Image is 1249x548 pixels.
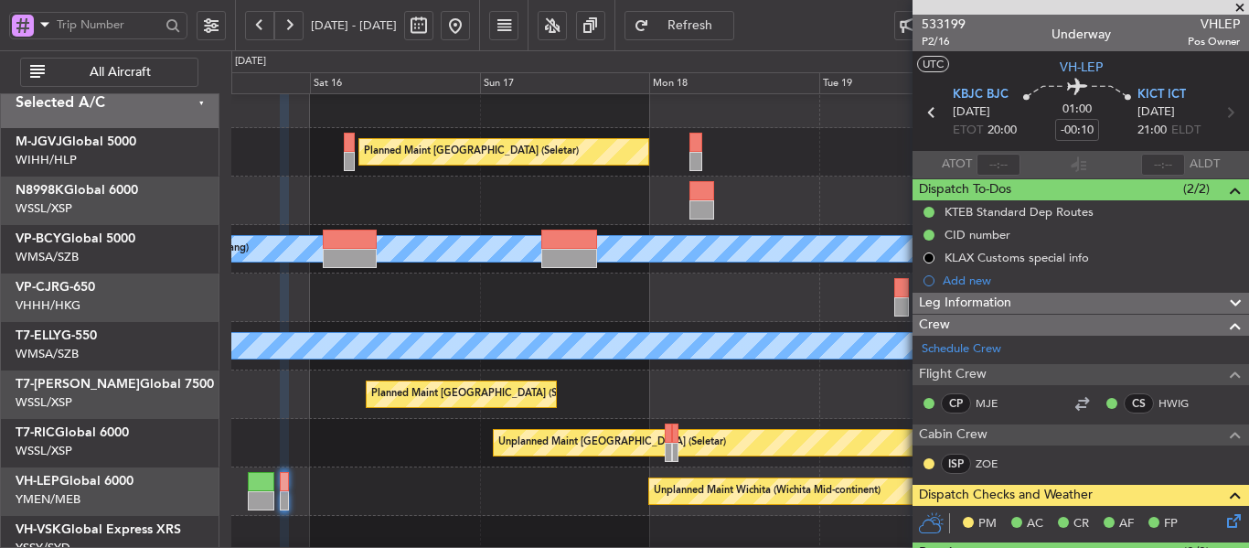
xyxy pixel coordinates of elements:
button: UTC [917,56,949,72]
span: Pos Owner [1188,34,1240,49]
a: WSSL/XSP [16,394,72,411]
span: VH-LEP [16,475,59,488]
span: CR [1073,515,1089,533]
span: AF [1119,515,1134,533]
div: Underway [1052,25,1111,44]
div: CS [1124,393,1154,414]
span: 01:00 [1062,101,1092,119]
input: --:-- [977,154,1020,176]
span: T7-[PERSON_NAME] [16,378,140,391]
a: ZOE [976,456,1017,472]
span: Leg Information [919,293,1011,314]
span: Crew [919,315,950,336]
a: N8998KGlobal 6000 [16,184,138,197]
span: 533199 [922,15,966,34]
a: WSSL/XSP [16,443,72,459]
span: Dispatch To-Dos [919,179,1011,200]
span: T7-ELLY [16,329,61,342]
span: Dispatch Checks and Weather [919,485,1093,506]
span: [DATE] [1137,103,1175,122]
div: ISP [941,454,971,474]
input: Trip Number [57,11,160,38]
a: VP-CJRG-650 [16,281,95,294]
span: ATOT [942,156,972,174]
a: WSSL/XSP [16,200,72,217]
span: VP-CJR [16,281,59,294]
span: VH-VSK [16,523,61,536]
span: 21:00 [1137,122,1167,140]
a: Schedule Crew [922,340,1001,359]
div: Unplanned Maint [GEOGRAPHIC_DATA] (Seletar) [498,429,726,457]
a: T7-RICGlobal 6000 [16,426,129,439]
button: All Aircraft [20,58,198,87]
div: Mon 18 [649,72,818,94]
span: ELDT [1171,122,1201,140]
a: T7-[PERSON_NAME]Global 7500 [16,378,214,391]
span: (2/2) [1183,179,1210,199]
span: FP [1164,515,1178,533]
span: Flight Crew [919,364,987,385]
span: P2/16 [922,34,966,49]
div: KLAX Customs special info [945,250,1089,265]
a: HWIG [1158,395,1200,412]
span: 20:00 [987,122,1017,140]
span: Refresh [653,19,728,32]
a: VH-VSKGlobal Express XRS [16,523,181,536]
span: [DATE] - [DATE] [311,17,397,34]
span: M-JGVJ [16,135,62,148]
span: KICT ICT [1137,86,1186,104]
div: CID number [945,227,1010,242]
a: M-JGVJGlobal 5000 [16,135,136,148]
div: Sat 16 [310,72,479,94]
a: T7-ELLYG-550 [16,329,97,342]
div: Planned Maint [GEOGRAPHIC_DATA] (Seletar) [364,138,579,166]
button: Refresh [624,11,734,40]
a: YMEN/MEB [16,491,80,508]
a: VHHH/HKG [16,297,80,314]
span: All Aircraft [48,66,192,79]
a: VH-LEPGlobal 6000 [16,475,133,488]
span: ETOT [953,122,983,140]
a: VP-BCYGlobal 5000 [16,232,135,245]
span: VH-LEP [1060,58,1103,77]
span: Cabin Crew [919,424,987,446]
span: AC [1027,515,1043,533]
a: WMSA/SZB [16,249,79,265]
span: [DATE] [953,103,990,122]
span: PM [978,515,997,533]
a: WMSA/SZB [16,346,79,362]
span: N8998K [16,184,64,197]
div: Unplanned Maint Wichita (Wichita Mid-continent) [654,478,881,505]
div: KTEB Standard Dep Routes [945,204,1094,220]
div: CP [941,393,971,414]
span: ALDT [1190,156,1220,174]
div: [DATE] [235,54,266,70]
div: Planned Maint [GEOGRAPHIC_DATA] (Seletar) [371,381,586,408]
span: KBJC BJC [953,86,1009,104]
div: Add new [943,273,1240,288]
div: Sun 17 [480,72,649,94]
span: VP-BCY [16,232,61,245]
span: T7-RIC [16,426,55,439]
a: WIHH/HLP [16,152,77,168]
a: MJE [976,395,1017,412]
div: Tue 19 [819,72,988,94]
span: VHLEP [1188,15,1240,34]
